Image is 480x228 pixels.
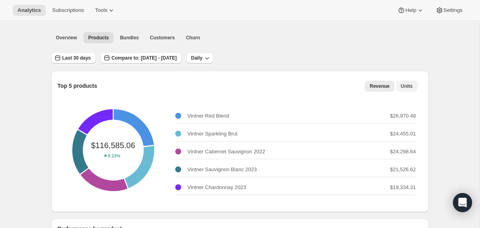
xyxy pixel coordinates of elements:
p: Vintner Sauvignon Blanc 2023 [188,166,257,174]
button: Subscriptions [47,5,89,16]
span: Last 30 days [62,55,91,61]
span: Daily [191,55,203,61]
p: $26,970.48 [390,112,416,120]
div: Open Intercom Messenger [453,193,472,212]
p: $24,455.01 [390,130,416,138]
span: Churn [186,35,200,41]
button: Compare to: [DATE] - [DATE] [101,52,182,64]
p: Top 5 products [58,82,97,90]
button: Last 30 days [51,52,96,64]
p: Vintner Red Blend [188,112,229,120]
span: Overview [56,35,77,41]
span: Subscriptions [52,7,84,14]
p: Vintner Chardonnay 2023 [188,184,246,191]
span: Customers [150,35,175,41]
p: Vintner Cabernet Sauvignon 2022 [188,148,265,156]
span: Analytics [17,7,41,14]
button: Daily [186,52,214,64]
p: Vintner Sparkling Brut [188,130,238,138]
p: $21,526.62 [390,166,416,174]
span: Compare to: [DATE] - [DATE] [112,55,177,61]
p: $19,334.31 [390,184,416,191]
button: Tools [90,5,120,16]
button: Analytics [13,5,46,16]
span: Bundles [120,35,139,41]
span: Products [88,35,109,41]
button: Settings [431,5,467,16]
p: $24,298.64 [390,148,416,156]
span: Help [405,7,416,14]
span: Settings [443,7,463,14]
span: Tools [95,7,107,14]
button: Help [393,5,429,16]
span: Revenue [370,83,389,89]
span: Units [401,83,413,89]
